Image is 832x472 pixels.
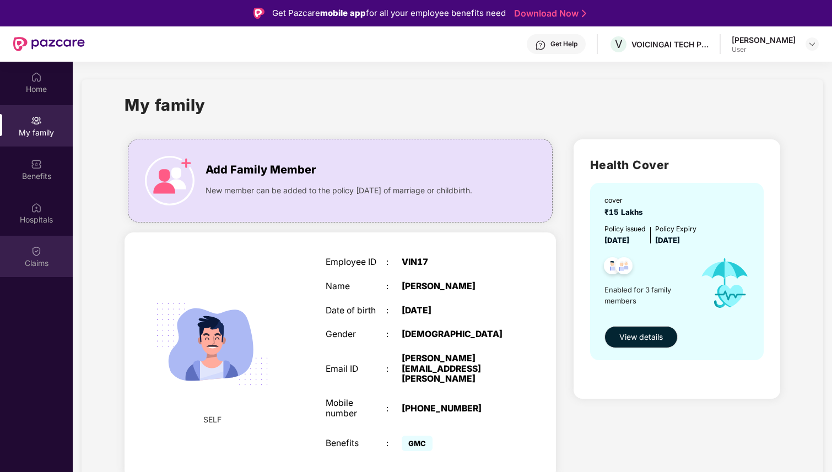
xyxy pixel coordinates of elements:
div: Name [326,281,386,292]
h2: Health Cover [590,156,764,174]
img: Stroke [582,8,586,19]
img: Logo [253,8,264,19]
div: Get Pazcare for all your employee benefits need [272,7,506,20]
img: icon [145,156,195,205]
span: [DATE] [655,236,680,245]
div: [PERSON_NAME][EMAIL_ADDRESS][PERSON_NAME] [402,354,508,384]
div: Employee ID [326,257,386,268]
div: Date of birth [326,306,386,316]
img: svg+xml;base64,PHN2ZyB4bWxucz0iaHR0cDovL3d3dy53My5vcmcvMjAwMC9zdmciIHdpZHRoPSIyMjQiIGhlaWdodD0iMT... [143,275,282,414]
img: svg+xml;base64,PHN2ZyBpZD0iSG9tZSIgeG1sbnM9Imh0dHA6Ly93d3cudzMub3JnLzIwMDAvc3ZnIiB3aWR0aD0iMjAiIG... [31,72,42,83]
div: [PERSON_NAME] [732,35,796,45]
span: Add Family Member [206,161,316,178]
div: : [386,306,402,316]
div: : [386,438,402,449]
div: Gender [326,329,386,340]
div: [PERSON_NAME] [402,281,508,292]
div: VOICINGAI TECH PRIVATE LIMITED [631,39,709,50]
div: Mobile number [326,398,386,419]
div: User [732,45,796,54]
strong: mobile app [320,8,366,18]
h1: My family [125,93,206,117]
div: [DATE] [402,306,508,316]
span: ₹15 Lakhs [604,208,647,216]
div: : [386,329,402,340]
div: VIN17 [402,257,508,268]
span: [DATE] [604,236,629,245]
img: icon [690,246,759,321]
span: GMC [402,436,433,451]
div: Benefits [326,438,386,449]
img: svg+xml;base64,PHN2ZyB4bWxucz0iaHR0cDovL3d3dy53My5vcmcvMjAwMC9zdmciIHdpZHRoPSI0OC45NDMiIGhlaWdodD... [611,254,637,281]
div: Get Help [550,40,577,48]
a: Download Now [514,8,583,19]
img: svg+xml;base64,PHN2ZyBpZD0iQ2xhaW0iIHhtbG5zPSJodHRwOi8vd3d3LnczLm9yZy8yMDAwL3N2ZyIgd2lkdGg9IjIwIi... [31,246,42,257]
div: Policy issued [604,224,646,234]
span: SELF [203,414,221,426]
span: New member can be added to the policy [DATE] of marriage or childbirth. [206,185,472,197]
div: : [386,257,402,268]
img: svg+xml;base64,PHN2ZyB4bWxucz0iaHR0cDovL3d3dy53My5vcmcvMjAwMC9zdmciIHdpZHRoPSI0OC45NDMiIGhlaWdodD... [599,254,626,281]
img: svg+xml;base64,PHN2ZyBpZD0iSG9zcGl0YWxzIiB4bWxucz0iaHR0cDovL3d3dy53My5vcmcvMjAwMC9zdmciIHdpZHRoPS... [31,202,42,213]
img: svg+xml;base64,PHN2ZyBpZD0iSGVscC0zMngzMiIgeG1sbnM9Imh0dHA6Ly93d3cudzMub3JnLzIwMDAvc3ZnIiB3aWR0aD... [535,40,546,51]
img: New Pazcare Logo [13,37,85,51]
img: svg+xml;base64,PHN2ZyB3aWR0aD0iMjAiIGhlaWdodD0iMjAiIHZpZXdCb3g9IjAgMCAyMCAyMCIgZmlsbD0ibm9uZSIgeG... [31,115,42,126]
div: [DEMOGRAPHIC_DATA] [402,329,508,340]
img: svg+xml;base64,PHN2ZyBpZD0iRHJvcGRvd24tMzJ4MzIiIHhtbG5zPSJodHRwOi8vd3d3LnczLm9yZy8yMDAwL3N2ZyIgd2... [808,40,817,48]
span: V [615,37,623,51]
div: Email ID [326,364,386,375]
img: svg+xml;base64,PHN2ZyBpZD0iQmVuZWZpdHMiIHhtbG5zPSJodHRwOi8vd3d3LnczLm9yZy8yMDAwL3N2ZyIgd2lkdGg9Ij... [31,159,42,170]
div: cover [604,195,647,205]
span: Enabled for 3 family members [604,284,690,307]
div: : [386,281,402,292]
button: View details [604,326,678,348]
div: Policy Expiry [655,224,696,234]
span: View details [619,331,663,343]
div: [PHONE_NUMBER] [402,404,508,414]
div: : [386,364,402,375]
div: : [386,404,402,414]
